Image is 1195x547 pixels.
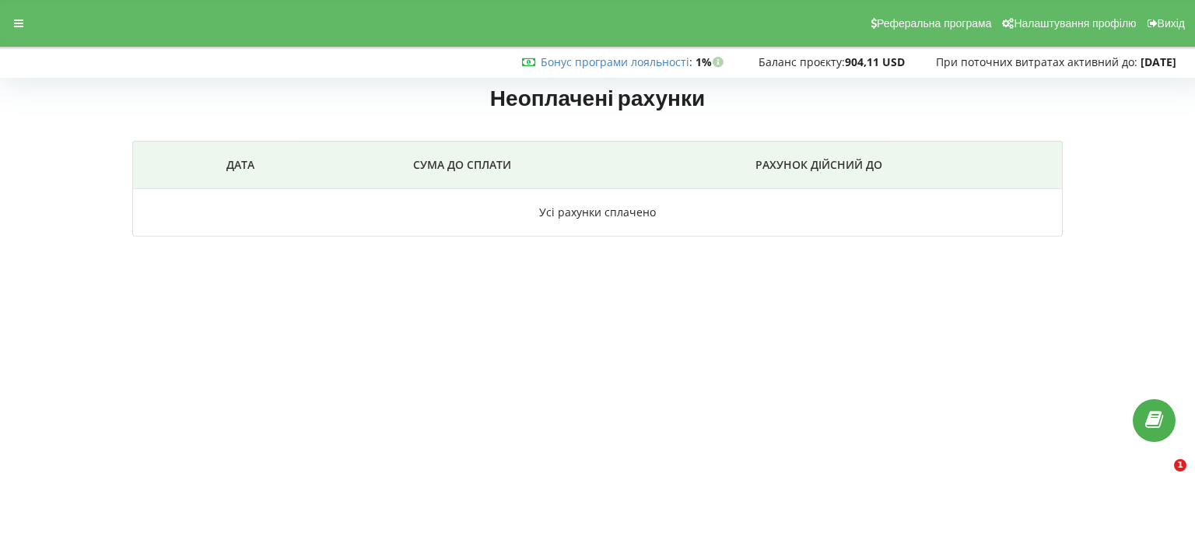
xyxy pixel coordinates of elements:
strong: 1% [696,54,727,69]
span: Вихід [1158,17,1185,30]
th: Дата [178,142,303,189]
strong: 904,11 USD [845,54,905,69]
span: : [541,54,692,69]
span: Налаштування профілю [1014,17,1136,30]
iframe: Intercom live chat [1142,459,1179,496]
h1: Неоплачені рахунки [16,83,1179,119]
span: При поточних витратах активний до: [936,54,1137,69]
strong: [DATE] [1141,54,1176,69]
span: 1 [1174,459,1186,472]
span: Реферальна програма [877,17,992,30]
span: Баланс проєкту: [759,54,845,69]
td: Усі рахунки сплачено [133,189,1061,237]
th: СУМА ДО СПЛАТИ [303,142,621,189]
a: Бонус програми лояльності [541,54,689,69]
th: РАХУНОК ДІЙСНИЙ ДО [621,142,1016,189]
